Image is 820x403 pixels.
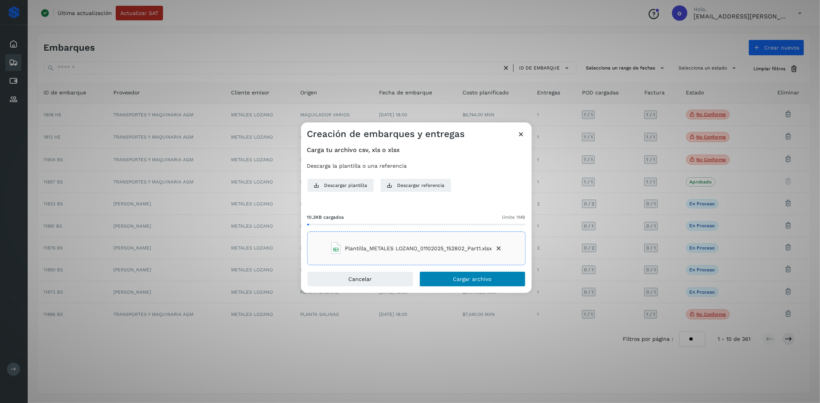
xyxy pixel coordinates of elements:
[307,178,374,192] button: Descargar plantilla
[345,244,492,253] span: Plantilla_METALES LOZANO_01102025_152802_Part1.xlsx
[380,178,451,192] button: Descargar referencia
[502,214,526,221] span: límite 1MB
[419,271,526,287] button: Cargar archivo
[307,146,526,154] h4: Carga tu archivo csv, xls o xlsx
[398,182,445,189] span: Descargar referencia
[307,271,413,287] button: Cancelar
[307,214,344,221] span: 10.3KB cargados
[348,276,372,282] span: Cancelar
[307,163,526,169] p: Descarga la plantilla o una referencia
[307,129,465,140] h3: Creación de embarques y entregas
[453,276,492,282] span: Cargar archivo
[324,182,368,189] span: Descargar plantilla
